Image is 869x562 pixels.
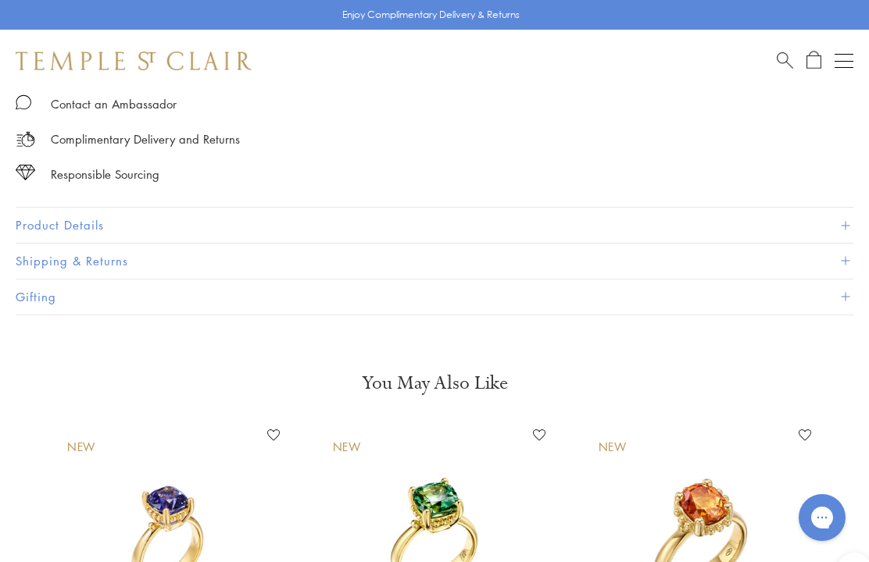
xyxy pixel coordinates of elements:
iframe: Gorgias live chat messenger [791,489,853,546]
img: icon_sourcing.svg [16,165,35,180]
img: icon_delivery.svg [16,130,35,149]
button: Gifting [16,279,853,315]
h3: You May Also Like [39,371,830,396]
img: Temple St. Clair [16,52,252,70]
p: Enjoy Complimentary Delivery & Returns [342,7,520,23]
button: Open navigation [835,52,853,70]
p: Complimentary Delivery and Returns [51,130,240,149]
img: MessageIcon-01_2.svg [16,94,31,110]
button: Shipping & Returns [16,244,853,279]
div: New [599,439,627,456]
a: Open Shopping Bag [806,51,821,70]
div: New [67,439,95,456]
button: Product Details [16,208,853,243]
div: Contact an Ambassador [51,94,177,114]
a: Search [777,51,793,70]
div: New [333,439,361,456]
div: Responsible Sourcing [51,165,159,184]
